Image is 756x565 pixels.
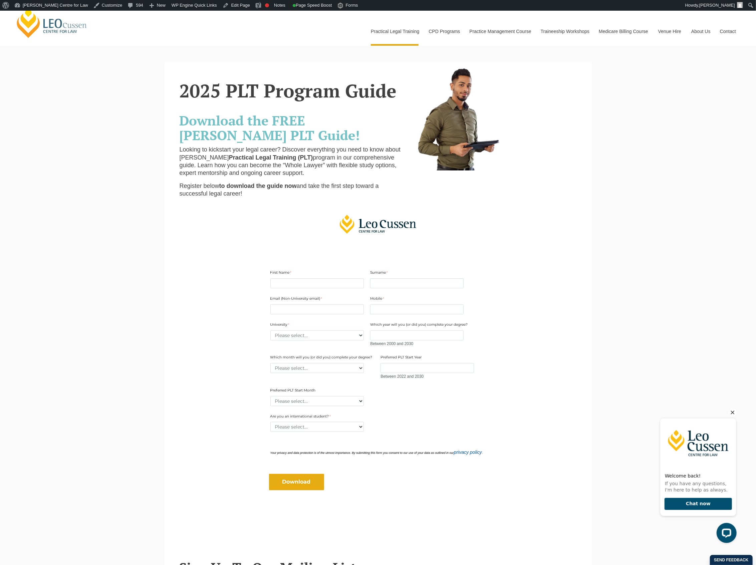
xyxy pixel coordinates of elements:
select: University [270,330,364,340]
h1: 2025 PLT Program Guide [180,81,407,101]
a: Practice Management Course [465,17,536,46]
input: Surname [370,278,464,288]
select: Are you an international student? [270,422,364,432]
span: Register below [180,183,219,189]
label: Which month will you (or did you) complete your degree? [270,355,374,361]
a: privacy policy [454,450,482,455]
label: Mobile [370,296,386,303]
input: Email (Non-University email) [270,304,364,314]
span: Between 2022 and 2030 [381,374,424,379]
a: Traineeship Workshops [536,17,594,46]
label: Preferred PLT Start Month [270,388,317,394]
input: Mobile [370,304,464,314]
iframe: LiveChat chat widget [655,405,739,548]
a: CPD Programs [424,17,464,46]
a: [PERSON_NAME] Centre for Law [15,7,89,39]
label: Which year will you (or did you) complete your degree? [370,322,469,329]
i: Your privacy and data protection is of the utmost importance. By submitting this form you consent... [270,451,483,455]
label: Preferred PLT Start Year [381,355,423,361]
input: Which year will you (or did you) complete your degree? [370,330,464,340]
label: First Name [270,270,293,277]
a: About Us [686,17,715,46]
input: First Name [270,278,364,288]
input: Preferred PLT Start Year [381,363,474,373]
a: Practical Legal Training [366,17,424,46]
label: University [270,322,291,329]
a: Contact [715,17,741,46]
span: and take the first step toward a successful legal career! [180,183,379,197]
label: Are you an international student? [270,414,337,420]
div: Focus keyphrase not set [265,3,269,7]
span: Looking to kickstart your legal career? Discover everything you need to know about [PERSON_NAME] [180,146,401,161]
span: Between 2000 and 2030 [370,341,413,346]
span: Practical Legal Training (PLT) [229,154,313,161]
select: Preferred PLT Start Month [270,396,364,406]
strong: Download the FREE [PERSON_NAME] PLT Guide! [180,111,360,144]
input: Download [269,474,324,490]
select: Which month will you (or did you) complete your degree? [270,363,364,373]
span: [PERSON_NAME] [699,3,735,8]
a: Venue Hire [653,17,686,46]
span: program in our comprehensive guide. Learn how you can become the “Whole Lawyer” with flexible stu... [180,154,397,177]
a: Medicare Billing Course [594,17,653,46]
span: to download the guide now [219,183,297,189]
label: Surname [370,270,390,277]
label: Email (Non-University email) [270,296,324,303]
